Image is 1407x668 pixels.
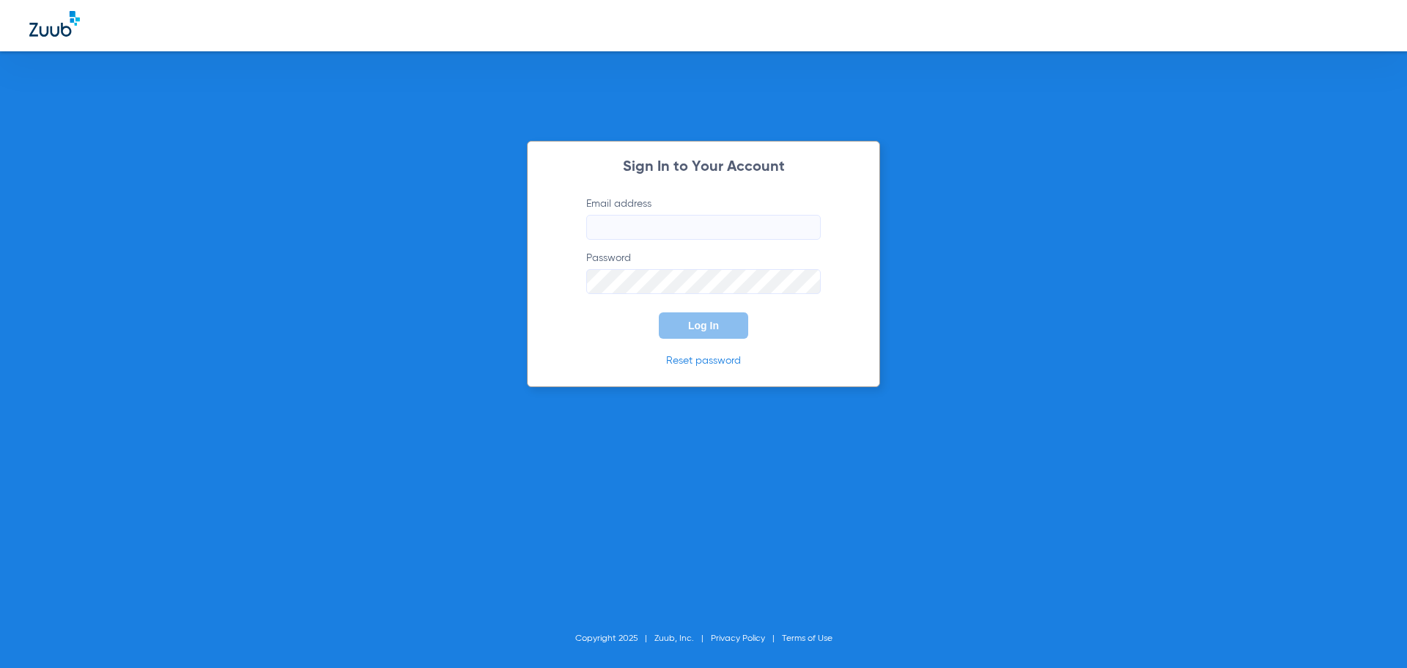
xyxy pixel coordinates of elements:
li: Copyright 2025 [575,631,654,646]
span: Log In [688,320,719,331]
input: Password [586,269,821,294]
iframe: Chat Widget [1334,598,1407,668]
li: Zuub, Inc. [654,631,711,646]
label: Email address [586,197,821,240]
img: Zuub Logo [29,11,80,37]
button: Log In [659,312,748,339]
a: Reset password [666,356,741,366]
a: Privacy Policy [711,634,765,643]
h2: Sign In to Your Account [564,160,843,175]
a: Terms of Use [782,634,832,643]
label: Password [586,251,821,294]
input: Email address [586,215,821,240]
